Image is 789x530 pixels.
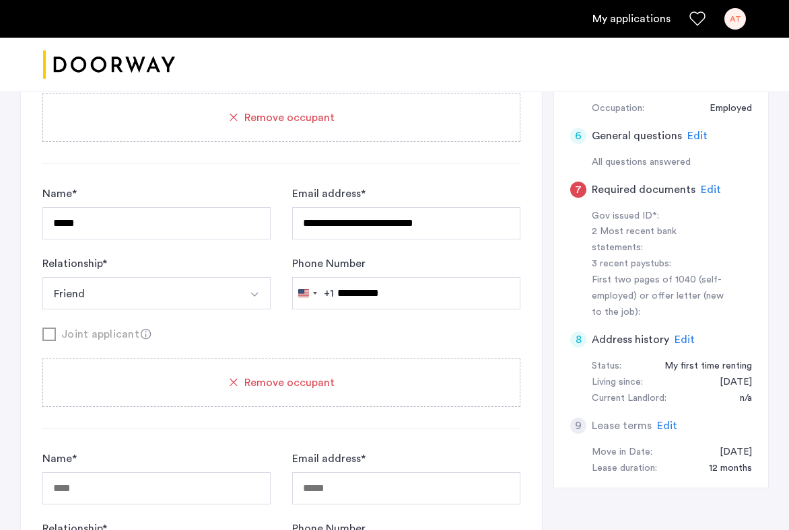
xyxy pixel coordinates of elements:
[706,445,752,461] div: 09/01/2025
[42,451,77,467] label: Name *
[43,40,175,90] a: Cazamio logo
[324,285,334,301] div: +1
[696,101,752,117] div: Employed
[687,130,708,141] span: Edit
[592,461,657,477] div: Lease duration:
[249,289,260,300] img: arrow
[292,186,366,202] label: Email address *
[592,332,669,348] h5: Address history
[689,11,706,27] a: Favorites
[570,418,586,434] div: 9
[592,445,652,461] div: Move in Date:
[570,128,586,144] div: 6
[592,224,728,256] div: 2 Most recent bank statements:
[651,358,752,375] div: My first time renting
[570,182,586,198] div: 7
[43,40,175,90] img: logo
[42,277,239,309] button: Select option
[592,209,728,225] div: Gov issued ID*:
[592,155,752,171] div: All questions answered
[42,186,77,202] label: Name *
[592,101,644,117] div: Occupation:
[292,256,366,272] label: Phone Number
[695,461,752,477] div: 12 months
[592,375,643,391] div: Living since:
[238,277,271,309] button: Select option
[592,256,728,272] div: 3 recent paystubs:
[592,391,666,407] div: Current Landlord:
[42,256,107,272] label: Relationship *
[570,332,586,348] div: 8
[592,272,728,321] div: First two pages of 1040 (self-employed) or offer letter (new to the job):
[592,11,671,27] a: My application
[293,278,334,309] button: Selected country
[592,182,695,198] h5: Required documents
[244,375,335,391] span: Remove occupant
[726,391,752,407] div: n/a
[701,184,721,195] span: Edit
[292,451,366,467] label: Email address *
[657,420,677,431] span: Edit
[724,8,746,30] div: AT
[244,110,335,126] span: Remove occupant
[706,375,752,391] div: 08/24/2025
[592,128,682,144] h5: General questions
[592,418,652,434] h5: Lease terms
[675,334,695,345] span: Edit
[592,358,621,375] div: Status:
